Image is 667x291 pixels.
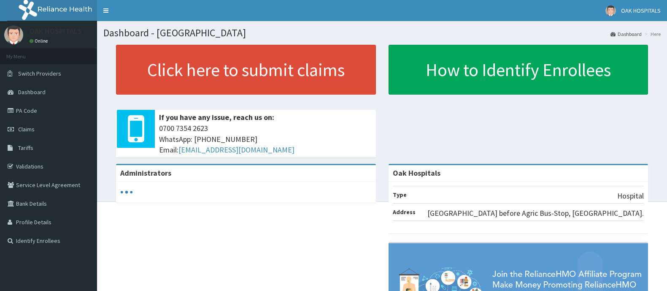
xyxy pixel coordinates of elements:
[393,208,416,216] b: Address
[120,168,171,178] b: Administrators
[18,125,35,133] span: Claims
[116,45,376,95] a: Click here to submit claims
[30,27,82,35] p: OAK HOSPITALS
[159,112,274,122] b: If you have any issue, reach us on:
[18,88,46,96] span: Dashboard
[30,38,50,44] a: Online
[18,70,61,77] span: Switch Providers
[389,45,648,95] a: How to Identify Enrollees
[610,30,642,38] a: Dashboard
[621,7,661,14] span: OAK HOSPITALS
[178,145,294,155] a: [EMAIL_ADDRESS][DOMAIN_NAME]
[103,27,661,38] h1: Dashboard - [GEOGRAPHIC_DATA]
[4,25,23,44] img: User Image
[393,191,407,199] b: Type
[120,186,133,199] svg: audio-loading
[393,168,440,178] strong: Oak Hospitals
[617,190,644,201] p: Hospital
[159,123,372,155] span: 0700 7354 2623 WhatsApp: [PHONE_NUMBER] Email:
[18,144,33,152] span: Tariffs
[605,5,616,16] img: User Image
[427,208,644,219] p: [GEOGRAPHIC_DATA] before Agric Bus-Stop, [GEOGRAPHIC_DATA].
[643,30,661,38] li: Here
